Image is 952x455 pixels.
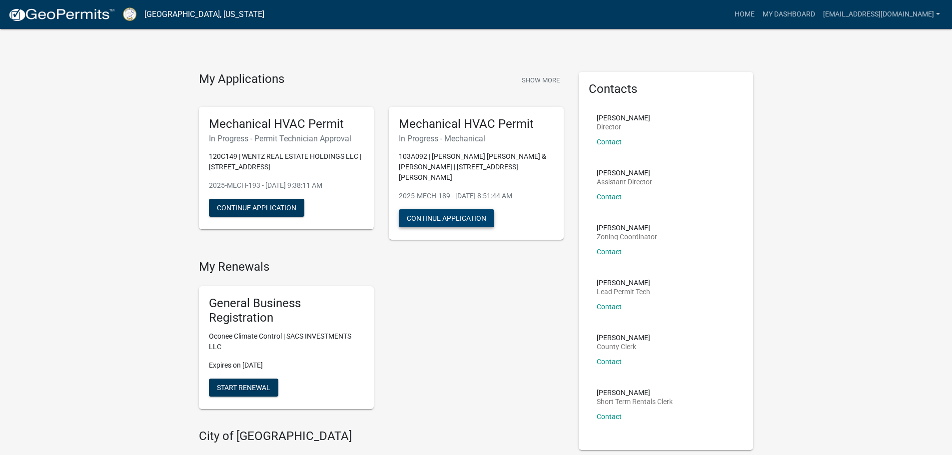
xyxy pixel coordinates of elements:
[597,279,650,286] p: [PERSON_NAME]
[123,7,136,21] img: Putnam County, Georgia
[597,343,650,350] p: County Clerk
[597,114,650,121] p: [PERSON_NAME]
[144,6,264,23] a: [GEOGRAPHIC_DATA], [US_STATE]
[589,82,744,96] h5: Contacts
[597,248,622,256] a: Contact
[518,72,564,88] button: Show More
[217,383,270,391] span: Start Renewal
[199,72,284,87] h4: My Applications
[399,151,554,183] p: 103A092 | [PERSON_NAME] [PERSON_NAME] & [PERSON_NAME] | [STREET_ADDRESS][PERSON_NAME]
[209,360,364,371] p: Expires on [DATE]
[209,199,304,217] button: Continue Application
[199,260,564,274] h4: My Renewals
[597,193,622,201] a: Contact
[597,334,650,341] p: [PERSON_NAME]
[209,379,278,397] button: Start Renewal
[399,191,554,201] p: 2025-MECH-189 - [DATE] 8:51:44 AM
[399,209,494,227] button: Continue Application
[199,260,564,417] wm-registration-list-section: My Renewals
[399,117,554,131] h5: Mechanical HVAC Permit
[597,303,622,311] a: Contact
[597,123,650,130] p: Director
[597,389,673,396] p: [PERSON_NAME]
[209,117,364,131] h5: Mechanical HVAC Permit
[731,5,759,24] a: Home
[597,413,622,421] a: Contact
[209,151,364,172] p: 120C149 | WENTZ REAL ESTATE HOLDINGS LLC | [STREET_ADDRESS]
[209,180,364,191] p: 2025-MECH-193 - [DATE] 9:38:11 AM
[597,169,652,176] p: [PERSON_NAME]
[597,138,622,146] a: Contact
[597,178,652,185] p: Assistant Director
[597,288,650,295] p: Lead Permit Tech
[597,358,622,366] a: Contact
[759,5,819,24] a: My Dashboard
[209,331,364,352] p: Oconee Climate Control | SACS INVESTMENTS LLC
[597,224,657,231] p: [PERSON_NAME]
[819,5,944,24] a: [EMAIL_ADDRESS][DOMAIN_NAME]
[597,233,657,240] p: Zoning Coordinator
[597,398,673,405] p: Short Term Rentals Clerk
[209,134,364,143] h6: In Progress - Permit Technician Approval
[199,429,564,444] h4: City of [GEOGRAPHIC_DATA]
[209,296,364,325] h5: General Business Registration
[399,134,554,143] h6: In Progress - Mechanical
